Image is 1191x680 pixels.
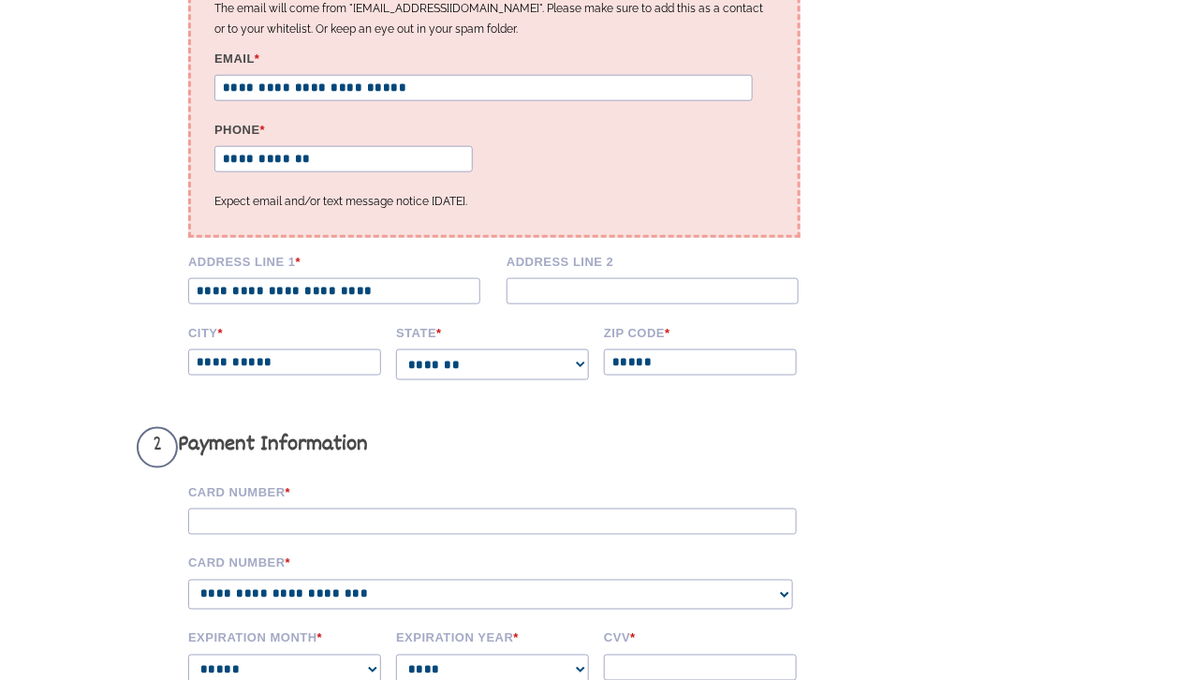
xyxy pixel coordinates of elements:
label: State [396,323,591,340]
label: Phone [214,120,483,137]
label: Expiration Month [188,628,383,645]
span: 2 [137,427,178,468]
label: Card Number [188,554,825,570]
label: Email [214,49,774,66]
label: CVV [604,628,799,645]
label: Address Line 2 [507,252,812,269]
label: Card Number [188,482,825,499]
h3: Payment Information [137,427,825,468]
label: Address Line 1 [188,252,493,269]
label: City [188,323,383,340]
p: Expect email and/or text message notice [DATE]. [214,191,774,212]
label: Zip code [604,323,799,340]
label: Expiration Year [396,628,591,645]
